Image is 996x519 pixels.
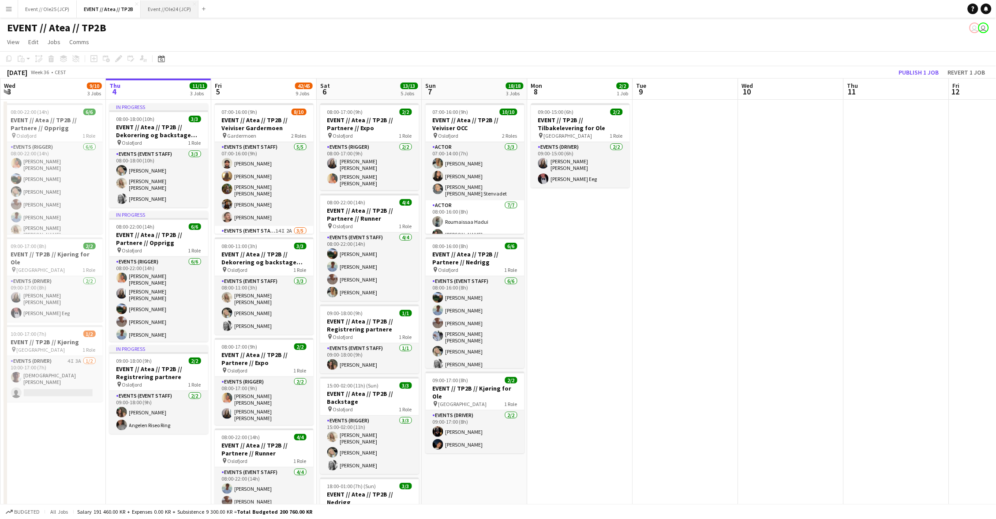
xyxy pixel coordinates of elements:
h3: EVENT // Atea // TP2B // Dekorering og backstage oppsett [215,250,314,266]
app-user-avatar: Ole Rise [978,23,989,33]
div: 08:00-11:00 (3h)3/3EVENT // Atea // TP2B // Dekorering og backstage oppsett Oslofjord1 RoleEvents... [215,237,314,335]
span: Oslofjord [438,267,459,273]
span: 08:00-17:00 (9h) [222,343,258,350]
app-card-role: Events (Driver)2/209:00-15:00 (6h)[PERSON_NAME] [PERSON_NAME][PERSON_NAME] Eeg [531,142,630,188]
span: 2 Roles [502,132,517,139]
div: 3 Jobs [190,90,207,97]
span: 1 Role [83,346,96,353]
h3: EVENT // Atea // TP2B // Partnere // Expo [320,116,419,132]
span: 1 Role [188,247,201,254]
span: 10:00-17:00 (7h) [11,331,47,337]
div: In progress08:00-18:00 (10h)3/3EVENT // Atea // TP2B // Dekorering og backstage oppsett Oslofjord... [109,103,208,207]
span: 1 Role [294,458,307,464]
app-job-card: In progress08:00-22:00 (14h)6/6EVENT // Atea // TP2B // Partnere // Opprigg Oslofjord1 RoleEvents... [109,211,208,342]
h3: EVENT // Atea // TP2B // Partnere // Runner [320,207,419,222]
div: 09:00-17:00 (8h)2/2EVENT // TP2B // Kjøring for Ole [GEOGRAPHIC_DATA]1 RoleEvents (Driver)2/209:0... [426,372,524,453]
app-card-role: Events (Event Staff)5/507:00-16:00 (9h)[PERSON_NAME][PERSON_NAME][PERSON_NAME] [PERSON_NAME][PERS... [215,142,314,226]
app-job-card: 09:00-17:00 (8h)2/2EVENT // TP2B // Kjøring for Ole [GEOGRAPHIC_DATA]1 RoleEvents (Driver)2/209:0... [4,237,103,322]
span: 10/10 [500,109,517,115]
h3: EVENT // TP2B // Kjøring for Ole [426,384,524,400]
span: 08:00-22:00 (14h) [327,199,366,206]
button: Revert 1 job [944,67,989,78]
span: Oslofjord [333,223,353,229]
button: Budgeted [4,507,41,517]
span: 3/3 [189,116,201,122]
h3: EVENT // TP2B // Kjøring [4,338,103,346]
span: 5 [213,86,222,97]
span: 15:00-02:00 (11h) (Sun) [327,382,379,389]
h1: EVENT // Atea // TP2B [7,21,106,34]
div: In progress [109,103,208,110]
span: Sat [320,82,330,90]
span: Total Budgeted 200 760.00 KR [237,508,312,515]
span: 6/6 [505,243,517,249]
h3: EVENT // Atea // TP2B // Veiviser OCC [426,116,524,132]
span: 12 [951,86,960,97]
h3: EVENT // TP2B // Kjøring for Ole [4,250,103,266]
span: 18/18 [506,83,524,89]
span: 3 [3,86,15,97]
app-card-role: Events (Rigger)6/608:00-22:00 (14h)[PERSON_NAME] [PERSON_NAME][PERSON_NAME] [PERSON_NAME][PERSON_... [109,257,208,356]
span: 42/45 [295,83,313,89]
span: 08:00-18:00 (10h) [116,116,155,122]
span: Oslofjord [228,267,248,273]
app-card-role: Events (Driver)4I3A1/210:00-17:00 (7h)[DEMOGRAPHIC_DATA][PERSON_NAME] [4,356,103,402]
span: 1/2 [83,331,96,337]
app-card-role: Events (Rigger)2/208:00-17:00 (9h)[PERSON_NAME] [PERSON_NAME][PERSON_NAME] [PERSON_NAME] [320,142,419,190]
span: 3/3 [400,382,412,389]
div: 08:00-22:00 (14h)4/4EVENT // Atea // TP2B // Partnere // Runner Oslofjord1 RoleEvents (Event Staf... [320,194,419,301]
span: 09:00-18:00 (9h) [327,310,363,316]
app-job-card: 07:00-16:00 (9h)8/10EVENT // Atea // TP2B // Veiviser Gardermoen Gardermoen2 RolesEvents (Event S... [215,103,314,234]
app-card-role: Events (Driver)2/209:00-17:00 (8h)[PERSON_NAME][PERSON_NAME] [426,410,524,453]
app-job-card: 07:00-16:00 (9h)10/10EVENT // Atea // TP2B // Veiviser OCC Oslofjord2 RolesActor3/307:00-14:00 (7... [426,103,524,234]
span: Oslofjord [228,367,248,374]
h3: EVENT // Atea // TP2B // Partnere // Nedrigg [426,250,524,266]
h3: EVENT // Atea // TP2B // Partnere // Opprigg [109,231,208,247]
span: 6 [319,86,330,97]
span: 1 Role [188,381,201,388]
button: EVENT // Atea // TP2B [77,0,141,18]
span: 1 Role [294,367,307,374]
span: 1 Role [399,223,412,229]
span: 08:00-16:00 (8h) [433,243,468,249]
app-job-card: 08:00-16:00 (8h)6/6EVENT // Atea // TP2B // Partnere // Nedrigg Oslofjord1 RoleEvents (Event Staf... [426,237,524,368]
span: 2/2 [505,377,517,384]
span: Fri [953,82,960,90]
span: 1 Role [294,267,307,273]
span: 2/2 [617,83,629,89]
span: Mon [531,82,543,90]
app-card-role: Events (Rigger)6/608:00-22:00 (14h)[PERSON_NAME] [PERSON_NAME][PERSON_NAME][PERSON_NAME][PERSON_N... [4,142,103,241]
span: 4/4 [400,199,412,206]
h3: EVENT // Atea // TP2B // Partnere // Opprigg [4,116,103,132]
div: In progress09:00-18:00 (9h)2/2EVENT // Atea // TP2B // Registrering partnere Oslofjord1 RoleEvent... [109,345,208,434]
span: 2/2 [610,109,623,115]
span: Oslofjord [438,132,459,139]
div: [DATE] [7,68,27,77]
h3: EVENT // Atea // TP2B // Registrering partnere [320,317,419,333]
span: Oslofjord [122,381,142,388]
span: 8 [530,86,543,97]
a: Edit [25,36,42,48]
span: Thu [109,82,120,90]
span: Edit [28,38,38,46]
span: Sun [426,82,436,90]
span: [GEOGRAPHIC_DATA] [17,267,65,273]
span: 4/4 [294,434,307,440]
button: Publish 1 job [895,67,943,78]
span: 18:00-01:00 (7h) (Sun) [327,483,376,489]
span: 11/11 [190,83,207,89]
span: 1 Role [399,406,412,413]
app-card-role: Events (Event Staff)6/608:00-16:00 (8h)[PERSON_NAME][PERSON_NAME][PERSON_NAME][PERSON_NAME] [PERS... [426,276,524,373]
span: 2/2 [189,357,201,364]
span: 2 Roles [292,132,307,139]
a: Comms [66,36,93,48]
h3: EVENT // Atea // TP2B // Partnere // Runner [215,441,314,457]
app-card-role: Events (Rigger)3/315:00-02:00 (11h)[PERSON_NAME] [PERSON_NAME][PERSON_NAME][PERSON_NAME] [320,416,419,474]
span: Oslofjord [333,132,353,139]
span: 9/10 [87,83,102,89]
